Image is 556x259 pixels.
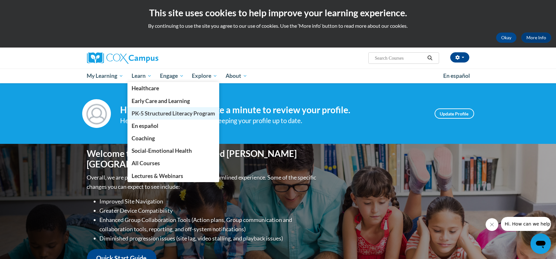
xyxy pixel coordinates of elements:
span: Explore [192,72,217,80]
div: Main menu [77,69,479,83]
h1: Welcome to the new and improved [PERSON_NAME][GEOGRAPHIC_DATA] [87,148,318,170]
span: En español [132,122,158,129]
a: En español [127,120,219,132]
button: Account Settings [450,52,469,63]
a: Lectures & Webinars [127,170,219,182]
p: Overall, we are proud to provide you with a more streamlined experience. Some of the specific cha... [87,173,318,191]
span: All Courses [132,160,160,166]
span: Hi. How can we help? [4,4,52,10]
span: Early Care and Learning [132,98,190,104]
a: Learn [127,69,156,83]
div: Help improve your experience by keeping your profile up to date. [120,115,425,126]
span: PK-5 Structured Literacy Program [132,110,215,117]
input: Search Courses [374,54,425,62]
span: Learn [132,72,152,80]
li: Greater Device Compatibility [100,206,318,215]
a: Engage [156,69,188,83]
a: Explore [188,69,221,83]
p: By continuing to use the site you agree to our use of cookies. Use the ‘More info’ button to read... [5,22,551,29]
span: Lectures & Webinars [132,173,183,179]
span: Engage [160,72,184,80]
span: About [226,72,247,80]
img: Profile Image [82,99,111,128]
a: My Learning [83,69,128,83]
iframe: Message from company [501,217,551,231]
a: Social-Emotional Health [127,144,219,157]
img: Cox Campus [87,52,158,64]
span: Social-Emotional Health [132,147,192,154]
span: En español [443,72,470,79]
button: Search [425,54,435,62]
li: Diminished progression issues (site lag, video stalling, and playback issues) [100,234,318,243]
span: My Learning [87,72,123,80]
a: En español [439,69,474,83]
span: Coaching [132,135,155,142]
a: All Courses [127,157,219,169]
button: Okay [496,33,516,43]
h2: This site uses cookies to help improve your learning experience. [5,6,551,19]
h4: Hi [PERSON_NAME]! Take a minute to review your profile. [120,105,425,115]
iframe: Close message [486,218,498,231]
li: Improved Site Navigation [100,197,318,206]
a: PK-5 Structured Literacy Program [127,107,219,120]
a: Cox Campus [87,52,208,64]
a: Early Care and Learning [127,95,219,107]
a: Healthcare [127,82,219,94]
a: About [221,69,251,83]
a: Update Profile [435,108,474,119]
a: Coaching [127,132,219,144]
li: Enhanced Group Collaboration Tools (Action plans, Group communication and collaboration tools, re... [100,215,318,234]
span: Healthcare [132,85,159,92]
iframe: Button to launch messaging window [531,233,551,254]
a: More Info [521,33,551,43]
